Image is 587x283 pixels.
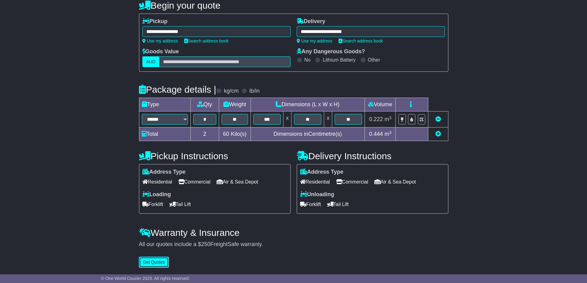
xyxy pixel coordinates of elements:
sup: 3 [389,115,392,120]
span: Residential [142,177,172,187]
h4: Pickup Instructions [139,151,291,161]
span: 0.444 [369,131,383,137]
td: Kilo(s) [219,127,251,141]
span: Air & Sea Depot [217,177,258,187]
span: Tail Lift [169,200,191,209]
td: Dimensions (L x W x H) [251,98,365,111]
h4: Delivery Instructions [297,151,448,161]
a: Search address book [184,38,229,43]
label: Goods Value [142,48,179,55]
label: Loading [142,191,171,198]
span: 250 [201,241,210,247]
td: Weight [219,98,251,111]
span: m [385,131,392,137]
h4: Warranty & Insurance [139,228,448,238]
h4: Package details | [139,84,216,95]
span: 0.222 [369,116,383,122]
h4: Begin your quote [139,0,448,10]
a: Use my address [142,38,178,43]
button: Get Quotes [139,257,169,268]
div: All our quotes include a $ FreightSafe warranty. [139,241,448,248]
span: © One World Courier 2025. All rights reserved. [101,276,190,281]
label: Other [368,57,380,63]
td: x [283,111,291,127]
td: Dimensions in Centimetre(s) [251,127,365,141]
span: m [385,116,392,122]
a: Add new item [435,131,441,137]
td: Qty [190,98,219,111]
label: Pickup [142,18,168,25]
span: Tail Lift [327,200,349,209]
sup: 3 [389,130,392,135]
span: 60 [223,131,229,137]
a: Remove this item [435,116,441,122]
span: Forklift [142,200,163,209]
td: 2 [190,127,219,141]
label: AUD [142,56,160,67]
td: x [324,111,332,127]
label: kg/cm [224,88,238,95]
span: Residential [300,177,330,187]
label: Address Type [142,169,186,176]
span: Commercial [178,177,210,187]
label: Any Dangerous Goods? [297,48,365,55]
span: Commercial [336,177,368,187]
label: Unloading [300,191,334,198]
span: Forklift [300,200,321,209]
span: Air & Sea Depot [374,177,416,187]
label: Lithium Battery [323,57,356,63]
label: No [304,57,311,63]
a: Search address book [339,38,383,43]
label: Address Type [300,169,344,176]
label: lb/in [249,88,259,95]
td: Volume [365,98,396,111]
label: Delivery [297,18,325,25]
a: Use my address [297,38,332,43]
td: Total [139,127,190,141]
td: Type [139,98,190,111]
